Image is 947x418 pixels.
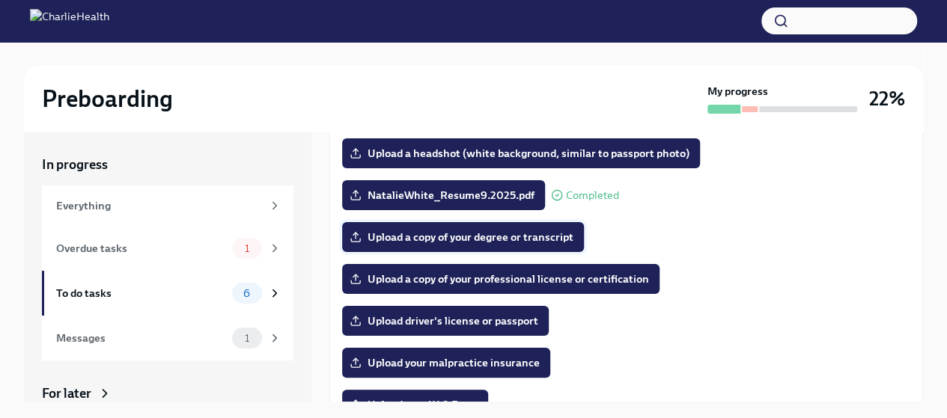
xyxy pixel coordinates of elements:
[342,306,549,336] label: Upload driver's license or passport
[234,288,259,299] span: 6
[353,355,540,370] span: Upload your malpractice insurance
[56,197,262,214] div: Everything
[342,264,660,294] label: Upload a copy of your professional license or certification
[56,240,226,256] div: Overdue tasks
[42,84,173,114] h2: Preboarding
[342,222,584,252] label: Upload a copy of your degree or transcript
[42,271,293,316] a: To do tasks6
[353,397,478,412] span: Upload your W-9 Form
[42,156,293,173] a: In progress
[342,348,550,378] label: Upload your malpractice insurance
[236,243,258,254] span: 1
[566,190,619,201] span: Completed
[869,85,905,112] h3: 22%
[236,333,258,344] span: 1
[30,9,109,33] img: CharlieHealth
[42,384,293,402] a: For later
[42,384,91,402] div: For later
[42,185,293,226] a: Everything
[342,180,545,210] label: NatalieWhite_Resume9.2025.pdf
[342,138,700,168] label: Upload a headshot (white background, similar to passport photo)
[353,146,689,161] span: Upload a headshot (white background, similar to passport photo)
[56,285,226,301] div: To do tasks
[353,271,649,286] span: Upload a copy of your professional license or certification
[353,313,538,328] span: Upload driver's license or passport
[707,84,768,99] strong: My progress
[353,230,573,245] span: Upload a copy of your degree or transcript
[42,226,293,271] a: Overdue tasks1
[56,330,226,346] div: Messages
[42,316,293,360] a: Messages1
[353,188,535,203] span: NatalieWhite_Resume9.2025.pdf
